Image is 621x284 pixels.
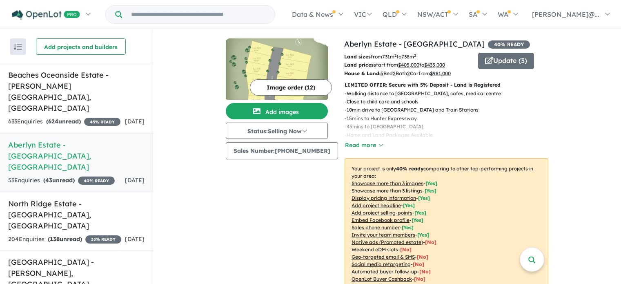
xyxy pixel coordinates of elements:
[36,38,126,55] button: Add projects and builders
[400,246,412,253] span: [No]
[45,177,52,184] span: 43
[345,98,507,106] p: - Close to child care and schools
[226,123,328,139] button: Status:Selling Now
[85,235,121,244] span: 35 % READY
[413,261,424,267] span: [No]
[352,276,412,282] u: OpenLot Buyer Cashback
[352,246,398,253] u: Weekend eDM slots
[425,180,437,186] span: [ Yes ]
[430,70,451,76] u: $ 981,000
[48,118,58,125] span: 624
[414,53,416,58] sup: 2
[345,114,507,123] p: - 15mins to Hunter Expressway
[344,39,485,49] a: Aberlyn Estate - [GEOGRAPHIC_DATA]
[345,81,548,89] p: LIMITED OFFER: Secure with 5% Deposit - Land is Registered
[414,210,426,216] span: [ Yes ]
[352,224,400,230] u: Sales phone number
[344,61,472,69] p: start from
[125,177,145,184] span: [DATE]
[407,70,410,76] u: 2
[396,54,416,60] span: to
[419,62,445,68] span: to
[417,254,428,260] span: [No]
[250,79,332,96] button: Image order (12)
[48,235,82,243] strong: ( unread)
[396,165,423,172] b: 40 % ready
[345,141,383,150] button: Read more
[412,217,423,223] span: [ Yes ]
[344,70,381,76] b: House & Land:
[352,232,415,238] u: Invite your team members
[125,235,145,243] span: [DATE]
[226,103,328,119] button: Add images
[78,177,115,185] span: 40 % READY
[394,53,396,58] sup: 2
[382,54,396,60] u: 731 m
[84,118,120,126] span: 45 % READY
[425,239,436,245] span: [No]
[12,10,80,20] img: Openlot PRO Logo White
[414,276,425,282] span: [No]
[8,69,145,114] h5: Beaches Oceanside Estate - [PERSON_NAME][GEOGRAPHIC_DATA] , [GEOGRAPHIC_DATA]
[8,117,120,127] div: 633 Enquir ies
[478,53,534,69] button: Update (3)
[8,235,121,244] div: 204 Enquir ies
[401,54,416,60] u: 738 m
[352,268,417,275] u: Automated buyer follow-up
[352,217,410,223] u: Embed Facebook profile
[124,6,273,23] input: Try estate name, suburb, builder or developer
[381,70,383,76] u: 5
[418,195,430,201] span: [ Yes ]
[43,177,75,184] strong: ( unread)
[344,62,374,68] b: Land prices
[345,123,507,131] p: - 45mins to [GEOGRAPHIC_DATA]
[50,235,60,243] span: 138
[425,188,436,194] span: [ Yes ]
[352,180,423,186] u: Showcase more than 3 images
[532,10,599,18] span: [PERSON_NAME]@...
[352,210,412,216] u: Add project selling-points
[488,40,530,49] span: 40 % READY
[344,69,472,78] p: Bed Bath Car from
[14,44,22,50] img: sort.svg
[352,261,411,267] u: Social media retargeting
[226,38,328,100] img: Aberlyn Estate - Aberglasslyn
[352,239,423,245] u: Native ads (Promoted estate)
[8,198,145,231] h5: North Ridge Estate - [GEOGRAPHIC_DATA] , [GEOGRAPHIC_DATA]
[344,54,371,60] b: Land sizes
[125,118,145,125] span: [DATE]
[8,176,115,186] div: 53 Enquir ies
[345,131,507,139] p: - Home and Land Packages Available
[352,254,415,260] u: Geo-targeted email & SMS
[352,195,416,201] u: Display pricing information
[344,53,472,61] p: from
[352,202,401,208] u: Add project headline
[226,142,338,159] button: Sales Number:[PHONE_NUMBER]
[345,106,507,114] p: - 10min drive to [GEOGRAPHIC_DATA] and Train Stations
[345,89,507,98] p: - Walking distance to [GEOGRAPHIC_DATA], cafes, medical centre
[419,268,431,275] span: [No]
[393,70,396,76] u: 2
[398,62,419,68] u: $ 405,000
[402,224,414,230] span: [ Yes ]
[46,118,81,125] strong: ( unread)
[424,62,445,68] u: $ 435,000
[352,188,423,194] u: Showcase more than 3 listings
[8,139,145,172] h5: Aberlyn Estate - [GEOGRAPHIC_DATA] , [GEOGRAPHIC_DATA]
[417,232,429,238] span: [ Yes ]
[403,202,415,208] span: [ Yes ]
